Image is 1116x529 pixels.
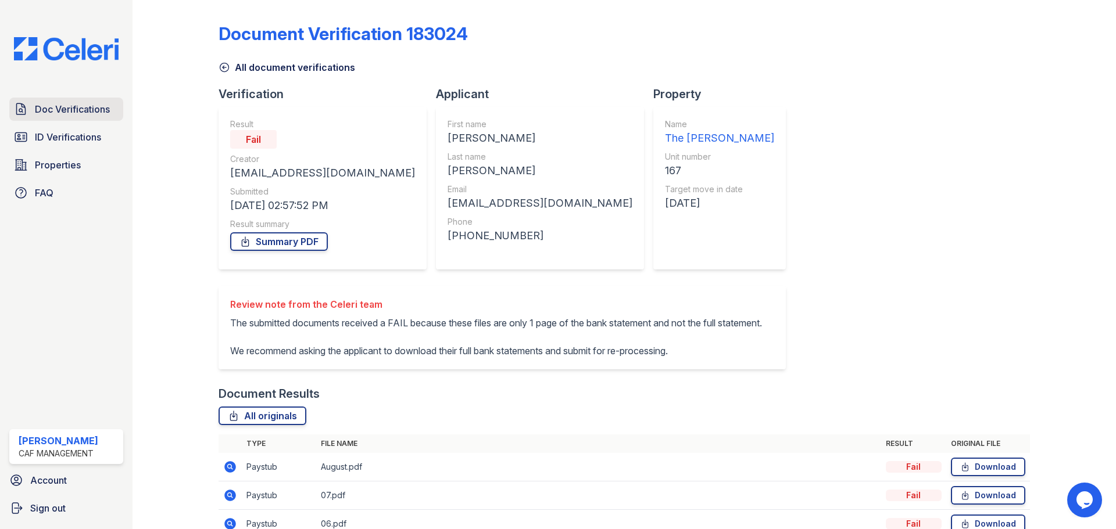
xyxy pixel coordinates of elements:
[219,406,306,425] a: All originals
[448,216,632,228] div: Phone
[30,473,67,487] span: Account
[886,490,942,501] div: Fail
[946,434,1030,453] th: Original file
[448,130,632,146] div: [PERSON_NAME]
[665,151,774,163] div: Unit number
[35,186,53,200] span: FAQ
[316,453,881,481] td: August.pdf
[219,60,355,74] a: All document verifications
[951,486,1025,505] a: Download
[316,434,881,453] th: File name
[9,153,123,177] a: Properties
[951,458,1025,476] a: Download
[230,316,762,358] p: The submitted documents received a FAIL because these files are only 1 page of the bank statement...
[448,228,632,244] div: [PHONE_NUMBER]
[316,481,881,510] td: 07.pdf
[665,183,774,195] div: Target move in date
[9,125,123,149] a: ID Verifications
[665,195,774,211] div: [DATE]
[230,118,415,130] div: Result
[448,195,632,211] div: [EMAIL_ADDRESS][DOMAIN_NAME]
[230,232,328,251] a: Summary PDF
[448,118,632,130] div: First name
[448,183,632,195] div: Email
[19,448,98,459] div: CAF Management
[19,434,98,448] div: [PERSON_NAME]
[9,98,123,121] a: Doc Verifications
[1067,483,1104,517] iframe: chat widget
[230,218,415,230] div: Result summary
[881,434,946,453] th: Result
[230,186,415,197] div: Submitted
[5,469,128,492] a: Account
[35,158,81,172] span: Properties
[219,86,436,102] div: Verification
[230,130,277,149] div: Fail
[9,181,123,204] a: FAQ
[653,86,795,102] div: Property
[5,37,128,60] img: CE_Logo_Blue-a8612792a0a2168367f1c8372b55b34899dd931a85d93a1a3d3e32e68fde9ad4.png
[230,165,415,181] div: [EMAIL_ADDRESS][DOMAIN_NAME]
[230,297,762,311] div: Review note from the Celeri team
[230,153,415,165] div: Creator
[219,23,468,44] div: Document Verification 183024
[242,434,316,453] th: Type
[35,130,101,144] span: ID Verifications
[436,86,653,102] div: Applicant
[448,151,632,163] div: Last name
[448,163,632,179] div: [PERSON_NAME]
[30,501,66,515] span: Sign out
[35,102,110,116] span: Doc Verifications
[665,118,774,146] a: Name The [PERSON_NAME]
[230,197,415,214] div: [DATE] 02:57:52 PM
[5,496,128,520] a: Sign out
[886,461,942,473] div: Fail
[665,118,774,130] div: Name
[219,386,320,402] div: Document Results
[665,130,774,146] div: The [PERSON_NAME]
[242,481,316,510] td: Paystub
[665,163,774,179] div: 167
[242,453,316,481] td: Paystub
